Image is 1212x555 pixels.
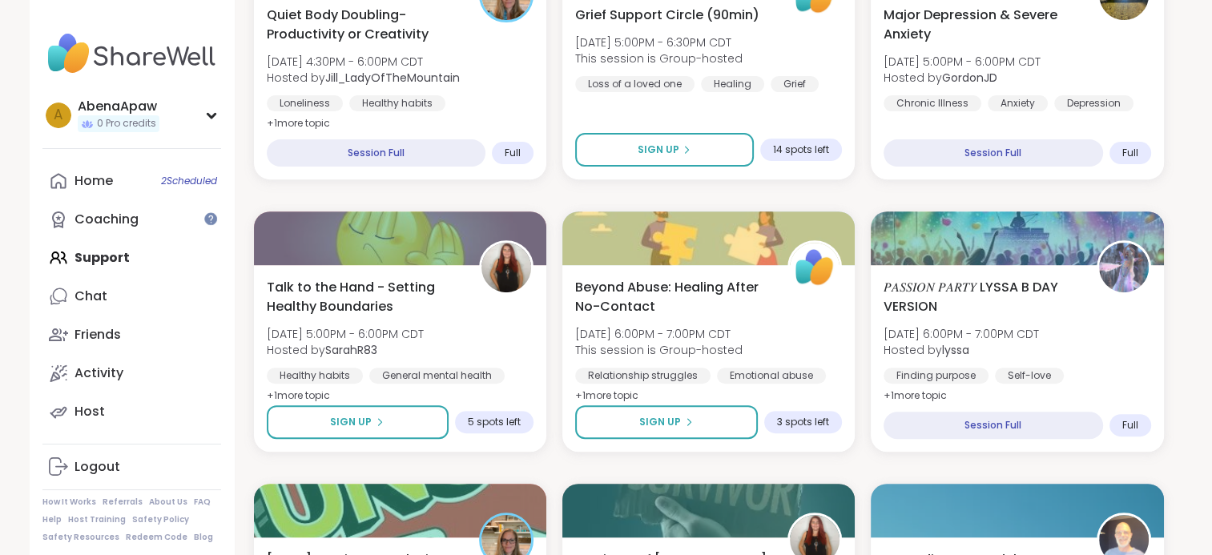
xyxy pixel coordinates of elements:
div: Healing [701,76,764,92]
div: Host [74,403,105,420]
div: Chronic Illness [884,95,981,111]
span: Hosted by [267,70,460,86]
a: About Us [149,497,187,508]
button: Sign Up [575,133,754,167]
span: 0 Pro credits [97,117,156,131]
img: ShareWell Nav Logo [42,26,221,82]
img: ShareWell [790,243,840,292]
a: Help [42,514,62,525]
span: 2 Scheduled [161,175,217,187]
a: Safety Resources [42,532,119,543]
a: Blog [194,532,213,543]
a: Coaching [42,200,221,239]
div: Self-love [995,368,1064,384]
div: Logout [74,458,120,476]
a: Redeem Code [126,532,187,543]
div: Friends [74,326,121,344]
a: Chat [42,277,221,316]
span: 3 spots left [777,416,829,428]
span: This session is Group-hosted [575,342,743,358]
span: [DATE] 5:00PM - 6:30PM CDT [575,34,743,50]
iframe: Spotlight [204,212,217,225]
div: Anxiety [988,95,1048,111]
a: Home2Scheduled [42,162,221,200]
div: Activity [74,364,123,382]
span: Full [1122,147,1138,159]
div: Loss of a loved one [575,76,695,92]
img: lyssa [1099,243,1149,292]
a: Friends [42,316,221,354]
div: Emotional abuse [717,368,826,384]
a: Host [42,392,221,431]
div: Loneliness [267,95,343,111]
span: Hosted by [884,70,1041,86]
a: Safety Policy [132,514,189,525]
b: GordonJD [942,70,997,86]
div: Session Full [884,412,1102,439]
img: SarahR83 [481,243,531,292]
a: Host Training [68,514,126,525]
a: Referrals [103,497,143,508]
div: Depression [1054,95,1133,111]
a: Logout [42,448,221,486]
div: Finding purpose [884,368,989,384]
div: Relationship struggles [575,368,711,384]
span: Hosted by [884,342,1039,358]
span: Talk to the Hand - Setting Healthy Boundaries [267,278,461,316]
a: FAQ [194,497,211,508]
span: [DATE] 5:00PM - 6:00PM CDT [884,54,1041,70]
div: Session Full [267,139,485,167]
div: Healthy habits [349,95,445,111]
span: Full [1122,419,1138,432]
div: Chat [74,288,107,305]
div: Home [74,172,113,190]
span: Sign Up [639,415,681,429]
div: Grief [771,76,819,92]
button: Sign Up [267,405,449,439]
div: General mental health [369,368,505,384]
span: Full [505,147,521,159]
div: Coaching [74,211,139,228]
span: Major Depression & Severe Anxiety [884,6,1078,44]
span: This session is Group-hosted [575,50,743,66]
a: Activity [42,354,221,392]
span: Quiet Body Doubling- Productivity or Creativity [267,6,461,44]
div: Healthy habits [267,368,363,384]
span: Beyond Abuse: Healing After No-Contact [575,278,770,316]
span: [DATE] 6:00PM - 7:00PM CDT [575,326,743,342]
div: Session Full [884,139,1102,167]
span: 14 spots left [773,143,829,156]
b: Jill_LadyOfTheMountain [325,70,460,86]
span: [DATE] 4:30PM - 6:00PM CDT [267,54,460,70]
span: Hosted by [267,342,424,358]
span: Sign Up [637,143,678,157]
button: Sign Up [575,405,758,439]
span: 5 spots left [468,416,521,428]
span: 𝑃𝐴𝑆𝑆𝐼𝑂𝑁 𝑃𝐴𝑅𝑇𝑌 LYSSA B DAY VERSION [884,278,1078,316]
span: [DATE] 6:00PM - 7:00PM CDT [884,326,1039,342]
b: SarahR83 [325,342,377,358]
span: [DATE] 5:00PM - 6:00PM CDT [267,326,424,342]
span: A [54,105,62,126]
span: Sign Up [330,415,372,429]
b: lyssa [942,342,969,358]
span: Grief Support Circle (90min) [575,6,759,25]
a: How It Works [42,497,96,508]
div: AbenaApaw [78,98,159,115]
